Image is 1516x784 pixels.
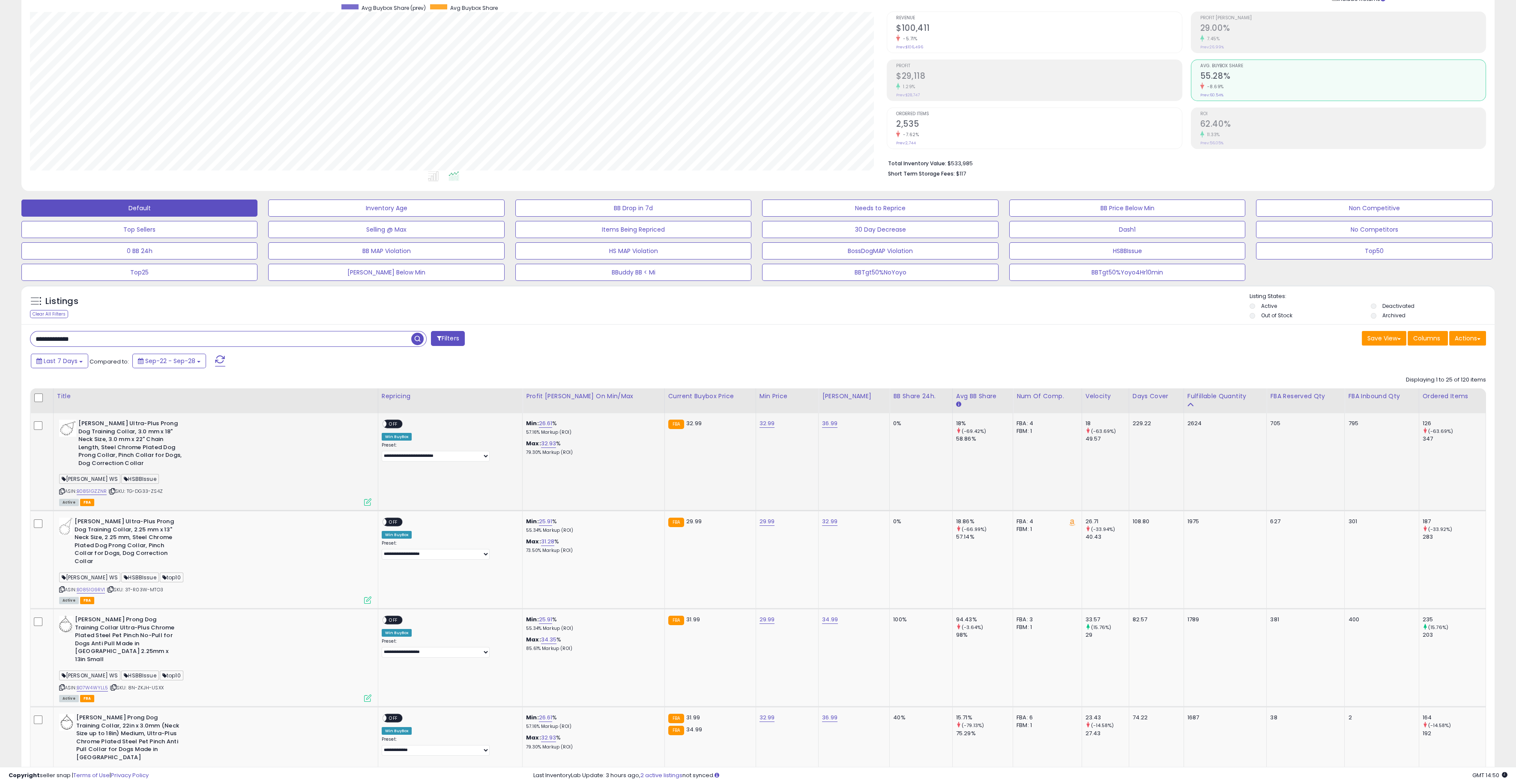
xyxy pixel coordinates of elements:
div: FBM: 1 [1017,623,1075,631]
div: 347 [1423,435,1486,443]
div: FBA: 6 [1017,714,1075,721]
button: 0 BB 24h [21,242,257,259]
div: 57.14% [956,533,1013,541]
button: HS MAP Violation [515,242,751,259]
span: Last 7 Days [44,357,78,365]
div: ASIN: [59,420,371,505]
small: (-3.64%) [962,624,983,631]
small: -7.62% [900,131,919,138]
b: Min: [526,517,539,525]
div: 381 [1270,616,1338,623]
div: FBM: 1 [1017,525,1075,533]
small: -8.69% [1204,83,1224,90]
small: (-66.99%) [962,526,987,533]
label: Active [1261,302,1277,310]
small: Avg BB Share. [956,401,961,408]
div: 27.43 [1085,730,1129,737]
div: Num of Comp. [1017,392,1078,401]
button: BB Drop in 7d [515,200,751,217]
a: 32.93 [541,733,556,742]
span: OFF [386,519,400,526]
div: 187 [1423,518,1486,525]
b: Total Inventory Value: [888,160,946,167]
li: $533,985 [888,158,1480,168]
button: Default [21,200,257,217]
h2: 29.00% [1200,23,1486,35]
span: Sep-22 - Sep-28 [145,357,195,365]
div: Min Price [759,392,815,401]
a: 26.61 [539,419,553,428]
small: Prev: $28,747 [896,92,920,98]
div: Win BuyBox [382,727,412,735]
span: 31.99 [686,615,700,623]
button: Actions [1449,331,1486,346]
small: -5.71% [900,36,917,42]
div: Fulfillable Quantity [1187,392,1263,401]
button: Columns [1408,331,1448,346]
div: FBA: 4 [1017,420,1075,427]
p: 55.34% Markup (ROI) [526,528,658,534]
small: Prev: 60.54% [1200,92,1223,98]
a: B0851GZZNR [77,488,107,495]
div: 229.22 [1133,420,1177,427]
span: | SKU: 3T-R03W-MTO3 [107,586,163,593]
small: (-63.69%) [1428,428,1453,435]
span: All listings currently available for purchase on Amazon [59,499,79,506]
small: FBA [668,714,684,723]
a: B07W4WYLL5 [77,684,108,692]
b: Max: [526,733,541,742]
button: Last 7 Days [31,354,88,368]
small: 11.33% [1204,131,1220,138]
div: ASIN: [59,518,371,603]
div: 40% [893,714,946,721]
small: FBA [668,420,684,429]
span: Profit [896,64,1181,69]
span: All listings currently available for purchase on Amazon [59,695,79,702]
div: 164 [1423,714,1486,721]
label: Archived [1382,312,1405,319]
div: 2 [1348,714,1412,721]
h5: Listings [45,295,78,307]
button: Sep-22 - Sep-28 [132,354,206,368]
div: % [526,420,658,435]
span: 31.99 [686,713,700,721]
div: 126 [1423,420,1486,427]
th: The percentage added to the cost of goods (COGS) that forms the calculator for Min & Max prices. [523,388,664,413]
b: Max: [526,537,541,546]
a: 29.99 [759,615,775,624]
div: 18% [956,420,1013,427]
b: Short Term Storage Fees: [888,170,955,177]
a: 2 active listings [640,771,682,779]
div: 15.71% [956,714,1013,721]
button: Save View [1362,331,1406,346]
b: Min: [526,419,539,427]
span: ROI [1200,112,1486,116]
div: Title [57,392,374,401]
span: 34.99 [686,725,702,733]
h2: 55.28% [1200,71,1486,83]
div: 98% [956,631,1013,639]
span: FBA [80,597,95,604]
div: 192 [1423,730,1486,737]
span: 2025-10-6 14:50 GMT [1472,771,1507,779]
span: HSBBIssue [121,572,159,582]
button: Inventory Age [268,200,504,217]
div: 100% [893,616,946,623]
div: FBA: 4 [1017,518,1075,525]
img: 41Ye3HppBHL._SL40_.jpg [59,714,74,731]
p: 73.50% Markup (ROI) [526,548,658,554]
span: [PERSON_NAME] WS [59,474,121,484]
a: 34.35 [541,635,557,644]
p: 79.30% Markup (ROI) [526,450,658,456]
button: BB Price Below Min [1009,200,1245,217]
div: Preset: [382,736,516,756]
small: (-79.13%) [962,722,984,729]
div: 108.80 [1133,518,1177,525]
div: Displaying 1 to 25 of 120 items [1406,376,1486,384]
a: Terms of Use [73,771,110,779]
div: 795 [1348,420,1412,427]
p: 79.30% Markup (ROI) [526,744,658,750]
span: OFF [386,420,400,428]
div: 82.57 [1133,616,1177,623]
b: [PERSON_NAME] Ultra-Plus Prong Dog Training Collar, 2.25 mm x 13" Neck Size, 2.25 mm, Steel Chrom... [75,518,179,567]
